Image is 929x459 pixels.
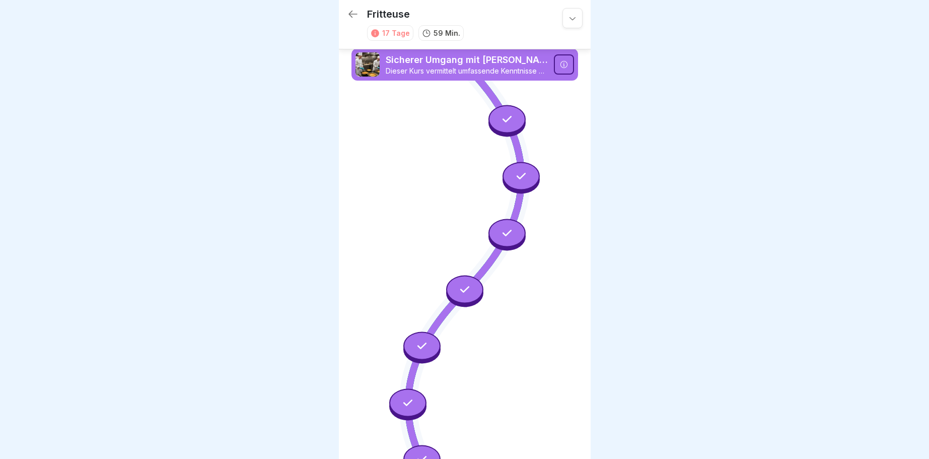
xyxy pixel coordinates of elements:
[367,8,410,20] p: Fritteuse
[386,53,548,67] p: Sicherer Umgang mit [PERSON_NAME]
[434,28,460,38] p: 59 Min.
[382,28,410,38] div: 17 Tage
[386,67,548,76] p: Dieser Kurs vermittelt umfassende Kenntnisse und praktische Fähigkeiten, um Fritteusen sicher und...
[355,52,380,77] img: oyzz4yrw5r2vs0n5ee8wihvj.png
